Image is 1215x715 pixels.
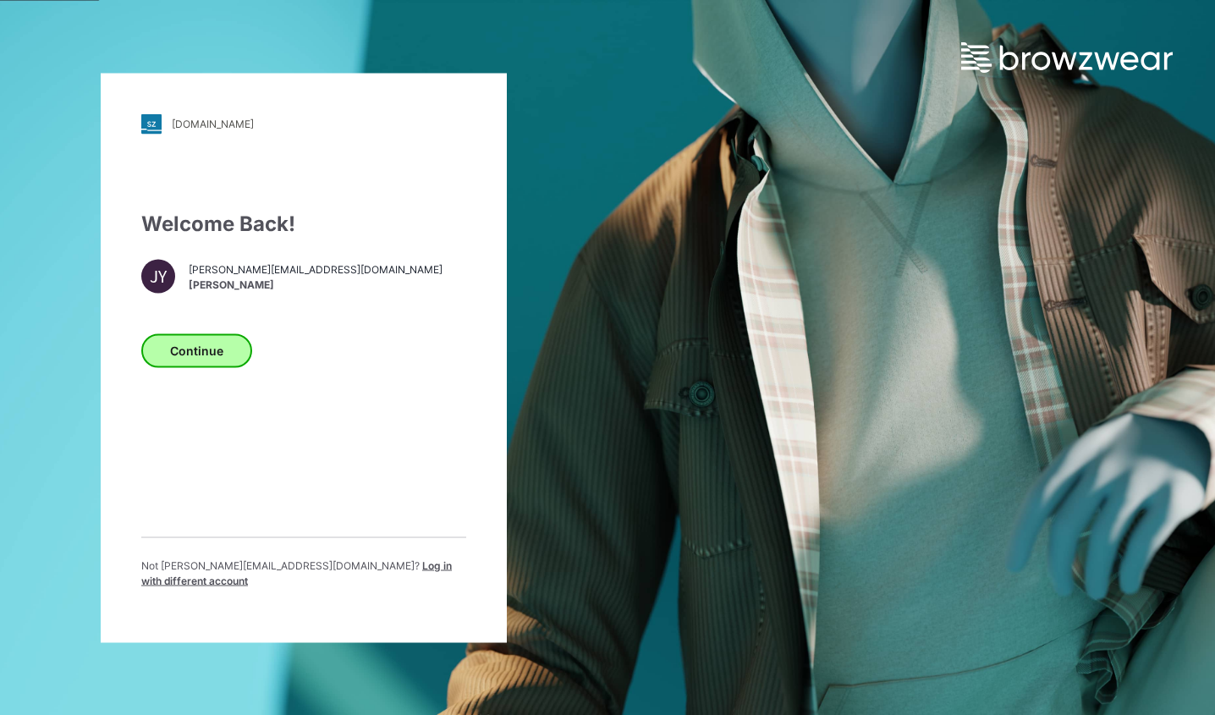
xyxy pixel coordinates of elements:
[172,118,254,130] div: [DOMAIN_NAME]
[189,278,443,293] span: [PERSON_NAME]
[141,333,252,367] button: Continue
[141,558,466,588] p: Not [PERSON_NAME][EMAIL_ADDRESS][DOMAIN_NAME] ?
[141,113,162,134] img: stylezone-logo.562084cfcfab977791bfbf7441f1a819.svg
[141,259,175,293] div: JY
[141,208,466,239] div: Welcome Back!
[961,42,1173,73] img: browzwear-logo.e42bd6dac1945053ebaf764b6aa21510.svg
[141,113,466,134] a: [DOMAIN_NAME]
[189,262,443,278] span: [PERSON_NAME][EMAIL_ADDRESS][DOMAIN_NAME]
